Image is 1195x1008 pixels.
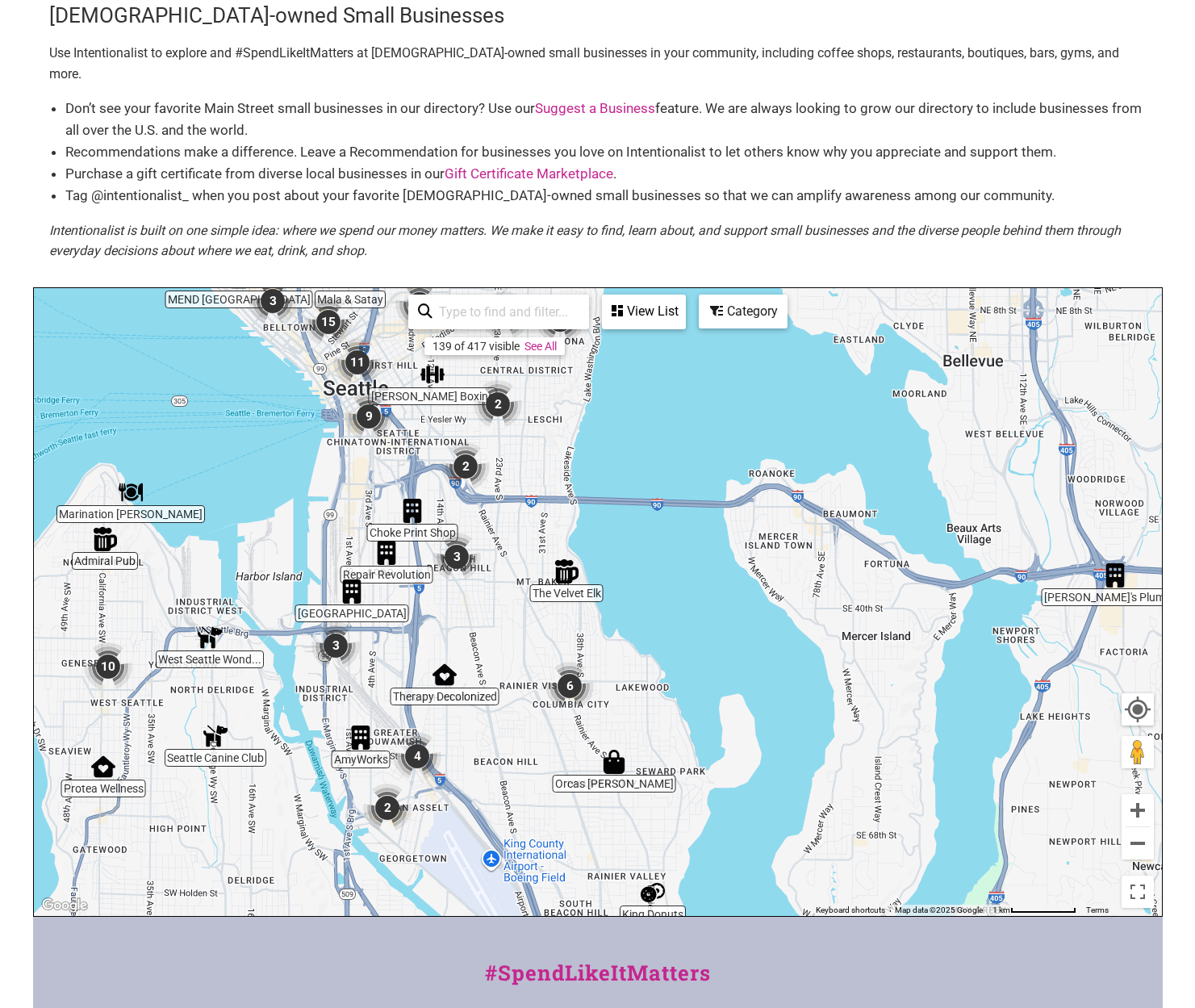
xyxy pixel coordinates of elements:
[432,296,579,328] input: Type to find and filter...
[1103,563,1127,588] div: Wezee's Plumbing
[604,296,684,327] div: View List
[119,480,143,504] div: Marination Ma Kai
[349,726,373,750] div: AmyWorks
[699,295,788,328] div: Filter by category
[49,1,1147,30] h3: [DEMOGRAPHIC_DATA]-owned Small Businesses
[400,499,424,523] div: Choke Print Shop
[33,957,1163,1005] div: #SpendLikeItMatters
[641,880,665,905] div: King Donuts
[338,266,362,290] div: Mala & Satay
[536,295,584,344] div: 2
[816,905,885,916] button: Keyboard shortcuts
[393,732,441,780] div: 4
[432,533,481,581] div: 3
[988,905,1081,916] button: Map Scale: 1 km per 78 pixels
[198,625,222,650] div: West Seattle Wonder Dogs
[374,541,399,565] div: Repair Revolution
[65,185,1147,207] li: Tag @intentionalist_ when you post about your favorite [DEMOGRAPHIC_DATA]-owned small businesses ...
[345,392,393,441] div: 9
[432,663,457,687] div: Therapy Decolonized
[203,724,228,748] div: Seattle Canine Club
[408,295,589,329] div: Type to search and filter
[1122,693,1154,726] button: Your Location
[445,165,613,182] a: Gift Certificate Marketplace
[38,895,91,916] a: Open this area in Google Maps (opens a new window)
[602,750,626,774] div: Orcas Paley
[1122,794,1154,826] button: Zoom in
[65,98,1147,141] li: Don’t see your favorite Main Street small businesses in our directory? Use our feature. We are al...
[602,295,686,329] div: See a list of the visible businesses
[1122,736,1154,768] button: Drag Pegman onto the map to open Street View
[441,442,490,491] div: 2
[895,906,983,914] span: Map data ©2025 Google
[1086,906,1109,914] a: Terms
[1120,875,1154,909] button: Toggle fullscreen view
[333,338,382,387] div: 11
[84,642,132,691] div: 10
[249,277,297,325] div: 3
[65,141,1147,163] li: Recommendations make a difference. Leave a Recommendation for businesses you love on Intentionali...
[227,266,251,290] div: MEND Seattle
[93,527,117,551] div: Admiral Pub
[311,621,360,670] div: 3
[38,895,91,916] img: Google
[363,784,412,832] div: 2
[992,906,1010,914] span: 1 km
[65,163,1147,185] li: Purchase a gift certificate from diverse local businesses in our .
[340,579,364,604] div: Sodo Park
[49,223,1121,259] em: Intentionalist is built on one simple idea: where we spend our money matters. We make it easy to ...
[395,280,444,328] div: 44
[420,362,445,387] div: Arcaro Boxing
[700,296,786,327] div: Category
[91,755,115,779] div: Protea Wellness
[49,43,1147,84] p: Use Intentionalist to explore and #SpendLikeItMatters at [DEMOGRAPHIC_DATA]-owned small businesse...
[554,559,579,583] div: The Velvet Elk
[1122,827,1154,860] button: Zoom out
[432,340,520,353] div: 139 of 417 visible
[304,298,353,346] div: 15
[524,340,557,353] a: See All
[474,380,522,429] div: 2
[545,662,594,710] div: 6
[535,100,655,116] a: Suggest a Business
